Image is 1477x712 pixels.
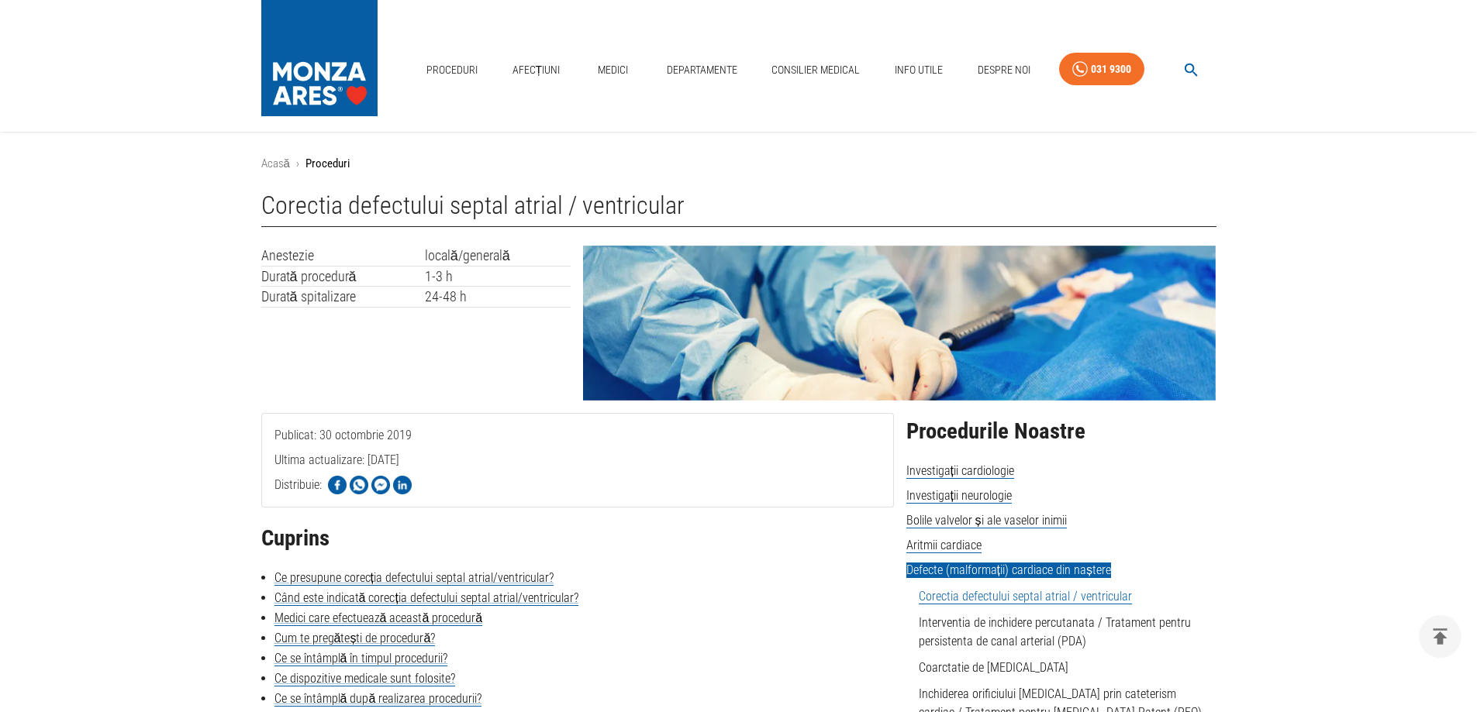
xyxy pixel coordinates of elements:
a: Acasă [261,157,290,170]
a: Coarctatie de [MEDICAL_DATA] [919,660,1068,675]
a: Medici [588,54,638,86]
img: Tratament defect septal atrial | MONZA ARES [583,246,1216,401]
li: › [296,155,299,173]
a: Cum te pregătești de procedură? [274,631,436,646]
h2: Cuprins [261,526,894,551]
img: Share on Facebook Messenger [371,476,390,494]
span: Bolile valvelor și ale vaselor inimii [906,513,1067,528]
p: Distribuie: [274,476,322,494]
a: Info Utile [889,54,949,86]
a: Interventia de inchidere percutanata / Tratament pentru persistenta de canal arterial (PDA) [919,615,1191,648]
span: Aritmii cardiace [906,538,982,553]
span: Investigații cardiologie [906,463,1014,479]
img: Share on Facebook [328,476,347,494]
a: Consilier Medical [765,54,866,86]
span: Defecte (malformații) cardiace din naștere [906,562,1111,578]
td: Durată procedură [261,266,425,287]
a: Ce se întâmplă în timpul procedurii? [274,651,448,666]
a: Departamente [661,54,744,86]
a: 031 9300 [1059,53,1144,86]
td: 24-48 h [425,287,571,308]
button: delete [1419,615,1461,658]
a: Ce dispozitive medicale sunt folosite? [274,671,455,686]
a: Corectia defectului septal atrial / ventricular [919,589,1132,604]
span: Publicat: 30 octombrie 2019 [274,428,412,504]
a: Despre Noi [971,54,1037,86]
td: Durată spitalizare [261,287,425,308]
span: Investigații neurologie [906,488,1012,504]
a: Proceduri [420,54,484,86]
img: Share on WhatsApp [350,476,368,494]
a: Ce se întâmplă după realizarea procedurii? [274,691,482,707]
img: Share on LinkedIn [393,476,412,494]
h1: Corectia defectului septal atrial / ventricular [261,191,1216,227]
h2: Procedurile Noastre [906,419,1216,444]
span: Ultima actualizare: [DATE] [274,452,399,529]
td: locală/generală [425,246,571,266]
td: Anestezie [261,246,425,266]
a: Când este indicată corecția defectului septal atrial/ventricular? [274,590,578,606]
div: 031 9300 [1091,60,1131,79]
td: 1-3 h [425,266,571,287]
nav: breadcrumb [261,155,1216,173]
p: Proceduri [305,155,350,173]
a: Ce presupune corecția defectului septal atrial/ventricular? [274,570,554,586]
a: Afecțiuni [506,54,567,86]
a: Medici care efectuează această procedură [274,611,483,626]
